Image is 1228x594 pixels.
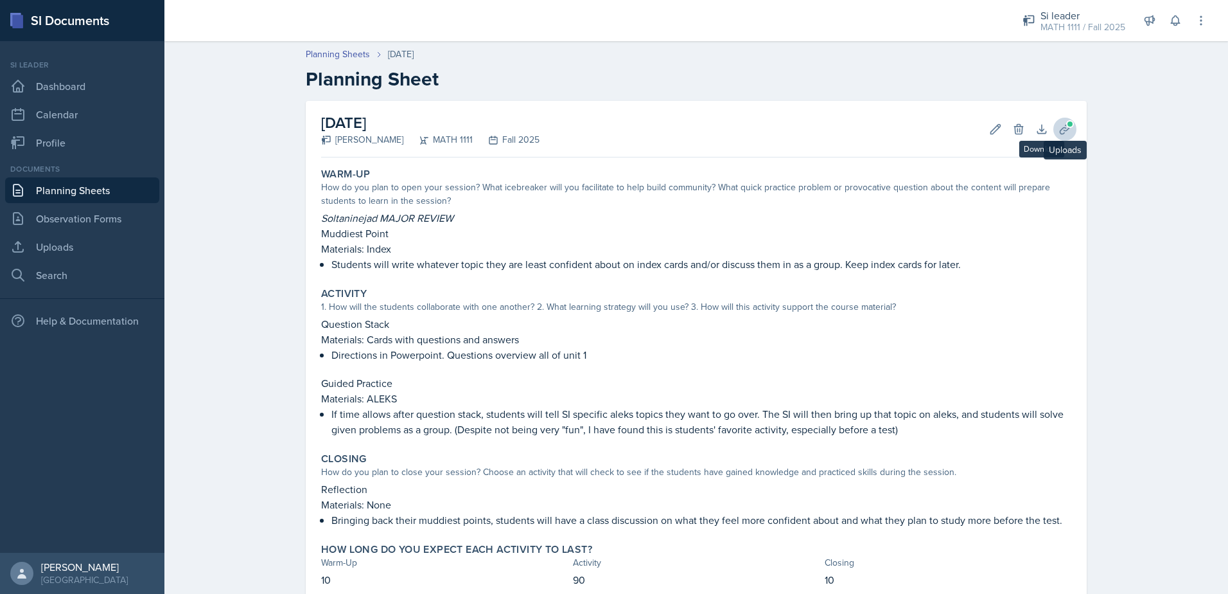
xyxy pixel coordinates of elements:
p: Bringing back their muddiest points, students will have a class discussion on what they feel more... [331,512,1071,528]
label: How long do you expect each activity to last? [321,543,592,556]
p: 10 [321,572,568,588]
h2: Planning Sheet [306,67,1087,91]
div: [GEOGRAPHIC_DATA] [41,573,128,586]
div: [PERSON_NAME] [41,561,128,573]
label: Closing [321,453,367,465]
a: Observation Forms [5,206,159,231]
div: MATH 1111 [403,133,473,147]
div: Warm-Up [321,556,568,570]
button: Download [1030,118,1053,141]
div: Fall 2025 [473,133,539,147]
p: Materials: None [321,497,1071,512]
p: Muddiest Point [321,226,1071,241]
p: If time allows after question stack, students will tell SI specific aleks topics they want to go ... [331,406,1071,437]
div: MATH 1111 / Fall 2025 [1040,21,1125,34]
div: [DATE] [388,48,414,61]
div: Activity [573,556,820,570]
a: Profile [5,130,159,156]
div: Si leader [5,59,159,71]
em: Soltaninejad MAJOR REVIEW [321,211,453,225]
div: Closing [825,556,1071,570]
a: Planning Sheets [5,177,159,203]
div: How do you plan to open your session? What icebreaker will you facilitate to help build community... [321,181,1071,208]
p: Materials: Index [321,241,1071,256]
div: [PERSON_NAME] [321,133,403,147]
a: Planning Sheets [306,48,370,61]
div: How do you plan to close your session? Choose an activity that will check to see if the students ... [321,465,1071,479]
p: Materials: Cards with questions and answers [321,332,1071,347]
div: Documents [5,163,159,175]
a: Dashboard [5,73,159,99]
div: Si leader [1040,8,1125,23]
h2: [DATE] [321,111,539,134]
a: Calendar [5,102,159,127]
div: Help & Documentation [5,308,159,334]
p: Guided Practice [321,375,1071,391]
p: Question Stack [321,316,1071,332]
p: 10 [825,572,1071,588]
a: Search [5,262,159,288]
label: Warm-Up [321,168,371,181]
p: Directions in Powerpoint. Questions overview all of unit 1 [331,347,1071,363]
p: Students will write whatever topic they are least confident about on index cards and/or discuss t... [331,256,1071,272]
button: Uploads [1053,118,1076,141]
p: Materials: ALEKS [321,391,1071,406]
a: Uploads [5,234,159,260]
label: Activity [321,287,367,300]
p: 90 [573,572,820,588]
div: 1. How will the students collaborate with one another? 2. What learning strategy will you use? 3.... [321,300,1071,314]
p: Reflection [321,482,1071,497]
